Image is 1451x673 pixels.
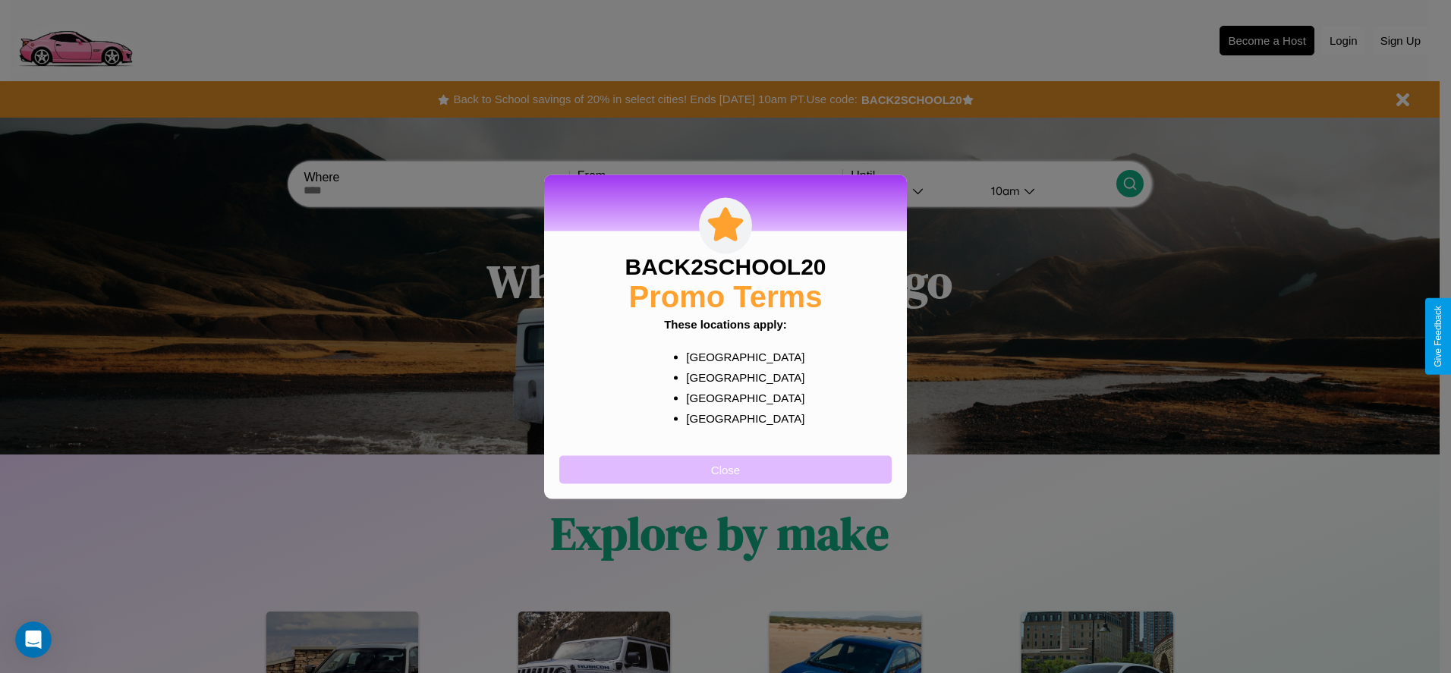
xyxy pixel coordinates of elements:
button: Close [559,455,892,483]
b: These locations apply: [664,317,787,330]
p: [GEOGRAPHIC_DATA] [686,387,795,407]
p: [GEOGRAPHIC_DATA] [686,407,795,428]
h3: BACK2SCHOOL20 [625,253,826,279]
h2: Promo Terms [629,279,823,313]
p: [GEOGRAPHIC_DATA] [686,346,795,366]
p: [GEOGRAPHIC_DATA] [686,366,795,387]
iframe: Intercom live chat [15,621,52,658]
div: Give Feedback [1433,306,1443,367]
